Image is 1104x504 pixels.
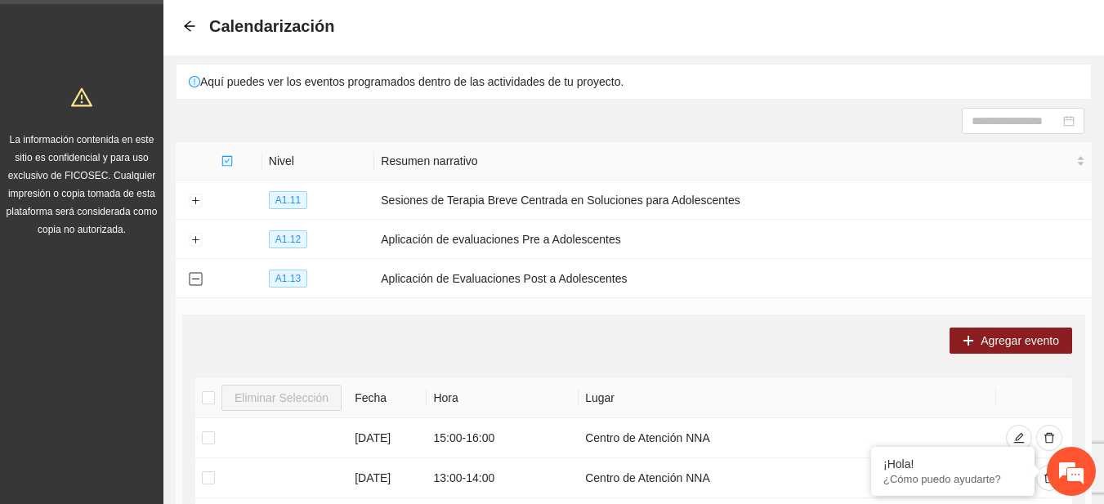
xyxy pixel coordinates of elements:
div: ¡Hola! [883,457,1022,471]
button: delete [1036,425,1062,451]
span: arrow-left [183,20,196,33]
span: delete [1044,432,1055,445]
td: [DATE] [348,458,427,498]
div: Aquí puedes ver los eventos programados dentro de las actividades de tu proyecto. [177,65,1091,99]
td: 13:00 - 14:00 [427,458,579,498]
td: Centro de Atención NNA [579,458,995,498]
td: 15:00 - 16:00 [427,418,579,458]
button: Collapse row [189,273,202,286]
th: Lugar [579,378,995,418]
div: Back [183,20,196,33]
td: Sesiones de Terapia Breve Centrada en Soluciones para Adolescentes [374,181,1092,220]
td: Aplicación de evaluaciones Pre a Adolescentes [374,220,1092,259]
td: Centro de Atención NNA [579,418,995,458]
span: edit [1013,432,1025,445]
th: Fecha [348,378,427,418]
p: ¿Cómo puedo ayudarte? [883,473,1022,485]
button: edit [1006,425,1032,451]
div: Minimizar ventana de chat en vivo [268,8,307,47]
span: Calendarización [209,13,334,39]
span: exclamation-circle [189,76,200,87]
span: La información contenida en este sitio es confidencial y para uso exclusivo de FICOSEC. Cualquier... [7,134,158,235]
div: Chatee con nosotros ahora [85,83,275,105]
span: Resumen narrativo [381,152,1073,170]
th: Nivel [262,142,374,181]
span: A1.12 [269,230,307,248]
button: Expand row [189,194,202,207]
span: Agregar evento [981,332,1059,350]
textarea: Escriba su mensaje y pulse “Intro” [8,332,311,390]
span: Estamos en línea. [95,161,226,326]
td: [DATE] [348,418,427,458]
button: Eliminar Selección [221,385,342,411]
span: A1.11 [269,191,307,209]
th: Hora [427,378,579,418]
span: plus [963,335,974,348]
span: delete [1044,472,1055,485]
button: plusAgregar evento [950,328,1072,354]
th: Resumen narrativo [374,142,1092,181]
button: delete [1036,465,1062,491]
span: check-square [221,155,233,167]
span: A1.13 [269,270,307,288]
span: warning [71,87,92,108]
button: Expand row [189,234,202,247]
td: Aplicación de Evaluaciones Post a Adolescentes [374,259,1092,298]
